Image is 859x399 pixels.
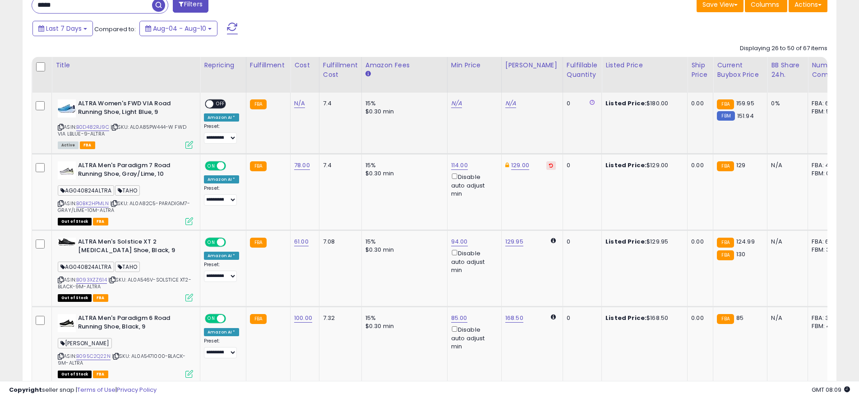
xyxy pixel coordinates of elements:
[812,322,841,330] div: FBM: 4
[78,161,188,180] b: ALTRA Men's Paradigm 7 Road Running Shoe, Gray/Lime, 10
[717,314,734,324] small: FBA
[93,371,108,378] span: FBA
[80,141,95,149] span: FBA
[250,238,267,248] small: FBA
[78,314,188,333] b: ALTRA Men's Paradigm 6 Road Running Shoe, Black, 9
[717,111,734,121] small: FBM
[365,61,443,70] div: Amazon Fees
[204,262,239,282] div: Preset:
[736,237,755,246] span: 124.99
[58,352,185,366] span: | SKU: AL0A5471000-BLACK-9M-ALTRA
[451,248,494,274] div: Disable auto adjust min
[250,314,267,324] small: FBA
[737,112,754,120] span: 151.94
[736,99,754,108] span: 159.95
[505,99,516,108] a: N/A
[78,238,188,257] b: ALTRA Men's Solstice XT 2 [MEDICAL_DATA] Shoe, Black, 9
[451,161,468,170] a: 114.00
[323,99,355,108] div: 7.4
[58,338,112,348] span: [PERSON_NAME]
[717,99,734,109] small: FBA
[505,314,523,323] a: 168.50
[115,185,140,196] span: TAHO
[605,61,684,70] div: Listed Price
[206,239,217,246] span: ON
[204,328,239,336] div: Amazon AI *
[605,99,680,108] div: $180.00
[76,276,107,284] a: B093XZZ614
[58,371,92,378] span: All listings that are currently out of stock and unavailable for purchase on Amazon
[9,385,42,394] strong: Copyright
[225,162,239,170] span: OFF
[76,352,111,360] a: B095C2Q22N
[58,276,191,290] span: | SKU: AL0A546V-SOLSTICE XT2-BLACK-9M-ALTRA
[717,61,763,80] div: Current Buybox Price
[691,61,709,80] div: Ship Price
[58,185,114,196] span: AG040824ALTRA
[812,161,841,169] div: FBA: 4
[365,70,371,78] small: Amazon Fees.
[812,385,850,394] span: 2025-08-18 08:09 GMT
[204,338,239,358] div: Preset:
[365,99,440,108] div: 15%
[9,386,157,394] div: seller snap | |
[567,61,598,80] div: Fulfillable Quantity
[605,161,680,169] div: $129.00
[58,161,193,224] div: ASIN:
[812,99,841,108] div: FBA: 6
[812,238,841,246] div: FBA: 6
[365,108,440,116] div: $0.30 min
[812,108,841,116] div: FBM: 5
[204,185,239,206] div: Preset:
[76,200,109,207] a: B0BK2HPMLN
[365,169,440,178] div: $0.30 min
[717,250,734,260] small: FBA
[58,99,76,117] img: 413YIq1bByL._SL40_.jpg
[717,161,734,171] small: FBA
[771,161,801,169] div: N/A
[812,246,841,254] div: FBM: 3
[605,238,680,246] div: $129.95
[736,314,744,322] span: 85
[451,237,468,246] a: 94.00
[451,314,467,323] a: 85.00
[46,24,82,33] span: Last 7 Days
[771,99,801,108] div: 0%
[505,61,559,70] div: [PERSON_NAME]
[250,61,286,70] div: Fulfillment
[717,238,734,248] small: FBA
[567,161,595,169] div: 0
[153,24,206,33] span: Aug-04 - Aug-10
[58,123,186,137] span: | SKU: AL0A85PW444-W FWD VIA LBLUE-9-ALTRA
[32,21,93,36] button: Last 7 Days
[294,61,315,70] div: Cost
[451,324,494,351] div: Disable auto adjust min
[58,218,92,225] span: All listings that are currently out of stock and unavailable for purchase on Amazon
[58,294,92,302] span: All listings that are currently out of stock and unavailable for purchase on Amazon
[206,315,217,323] span: ON
[511,161,529,170] a: 129.00
[323,161,355,169] div: 7.4
[605,161,647,169] b: Listed Price:
[812,314,841,322] div: FBA: 3
[365,238,440,246] div: 15%
[58,141,79,149] span: All listings currently available for purchase on Amazon
[323,61,358,80] div: Fulfillment Cost
[365,161,440,169] div: 15%
[94,25,136,33] span: Compared to:
[225,315,239,323] span: OFF
[451,172,494,198] div: Disable auto adjust min
[139,21,217,36] button: Aug-04 - Aug-10
[736,250,745,258] span: 130
[77,385,115,394] a: Terms of Use
[691,314,706,322] div: 0.00
[294,99,305,108] a: N/A
[567,314,595,322] div: 0
[58,314,76,332] img: 31MpljdIglL._SL40_.jpg
[812,169,841,178] div: FBM: 0
[691,161,706,169] div: 0.00
[204,175,239,183] div: Amazon AI *
[736,161,745,169] span: 129
[250,161,267,171] small: FBA
[323,314,355,322] div: 7.32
